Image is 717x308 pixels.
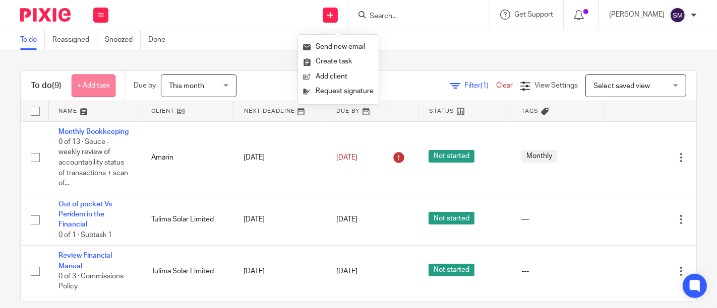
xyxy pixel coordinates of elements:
span: Select saved view [593,83,650,90]
a: Reassigned [52,30,97,50]
a: Monthly Bookkeeping [58,128,129,135]
td: [DATE] [233,246,326,297]
span: Not started [429,264,474,276]
span: Not started [429,212,474,224]
input: Search [369,12,459,21]
p: [PERSON_NAME] [609,10,665,20]
span: View Settings [534,82,578,89]
span: (1) [481,82,489,89]
span: (9) [52,82,62,90]
a: To do [20,30,45,50]
td: [DATE] [233,194,326,246]
a: Add client [303,69,374,84]
span: 0 of 13 · Souce - weekly review of accountability status of transactions + scan of... [58,138,128,187]
span: Not started [429,150,474,163]
span: Filter [464,82,496,89]
span: [DATE] [336,216,357,223]
img: svg%3E [670,7,686,23]
p: Due by [134,81,156,91]
span: Tags [521,108,539,114]
span: Get Support [514,11,553,18]
a: Review Financial Manual [58,252,112,269]
td: Tulima Solar Limited [141,246,234,297]
td: Tulima Solar Limited [141,194,234,246]
img: Pixie [20,8,71,22]
a: Send new email [303,40,374,54]
a: Clear [496,82,513,89]
div: --- [521,266,594,276]
a: Snoozed [105,30,141,50]
td: [DATE] [233,121,326,194]
span: Monthly [521,150,557,163]
span: 0 of 1 · Subtask 1 [58,232,112,239]
span: [DATE] [336,154,357,161]
a: Out of pocket Vs Peridem in the Financial [58,201,112,228]
div: --- [521,214,594,224]
td: Amarin [141,121,234,194]
span: This month [169,83,204,90]
a: + Add task [72,74,115,97]
span: 0 of 3 · Commissions Policy [58,273,124,290]
span: [DATE] [336,268,357,275]
a: Done [148,30,173,50]
a: Create task [303,54,374,69]
a: Request signature [303,84,374,99]
h1: To do [31,81,62,91]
